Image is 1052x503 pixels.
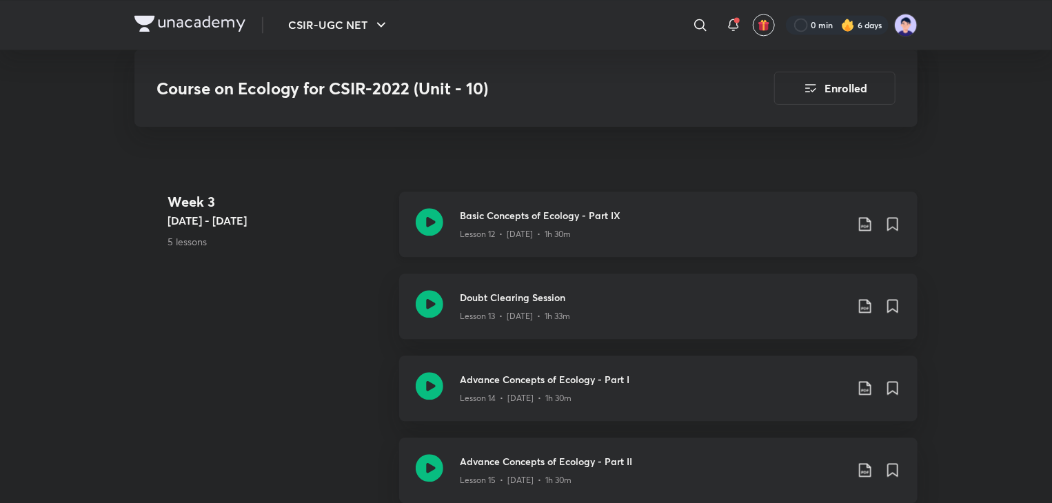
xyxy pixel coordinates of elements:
img: avatar [758,19,770,31]
button: Enrolled [774,72,896,105]
a: Doubt Clearing SessionLesson 13 • [DATE] • 1h 33m [399,274,918,356]
h3: Advance Concepts of Ecology - Part I [460,372,846,387]
h3: Advance Concepts of Ecology - Part II [460,454,846,469]
button: CSIR-UGC NET [280,11,398,39]
p: Lesson 13 • [DATE] • 1h 33m [460,310,570,322]
img: nidhi shreya [894,13,918,37]
img: Company Logo [134,15,245,32]
img: streak [841,18,855,32]
button: avatar [753,14,775,36]
h5: [DATE] - [DATE] [168,212,388,229]
p: Lesson 14 • [DATE] • 1h 30m [460,392,571,404]
h3: Basic Concepts of Ecology - Part IX [460,208,846,223]
a: Advance Concepts of Ecology - Part ILesson 14 • [DATE] • 1h 30m [399,356,918,438]
a: Company Logo [134,15,245,35]
p: Lesson 15 • [DATE] • 1h 30m [460,474,571,486]
a: Basic Concepts of Ecology - Part IXLesson 12 • [DATE] • 1h 30m [399,192,918,274]
p: Lesson 12 • [DATE] • 1h 30m [460,228,571,240]
h4: Week 3 [168,192,388,212]
h3: Doubt Clearing Session [460,290,846,305]
h3: Course on Ecology for CSIR-2022 (Unit - 10) [156,79,696,99]
p: 5 lessons [168,234,388,249]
